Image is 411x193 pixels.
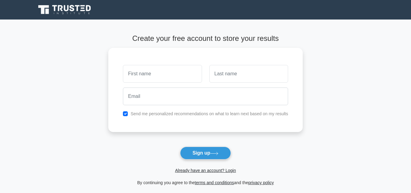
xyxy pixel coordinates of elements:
a: Already have an account? Login [175,168,236,173]
div: By continuing you agree to the and the [105,179,306,186]
input: Email [123,88,288,105]
label: Send me personalized recommendations on what to learn next based on my results [131,111,288,116]
input: Last name [209,65,288,83]
h4: Create your free account to store your results [108,34,303,43]
input: First name [123,65,202,83]
a: privacy policy [248,180,274,185]
a: terms and conditions [195,180,234,185]
button: Sign up [180,147,231,159]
